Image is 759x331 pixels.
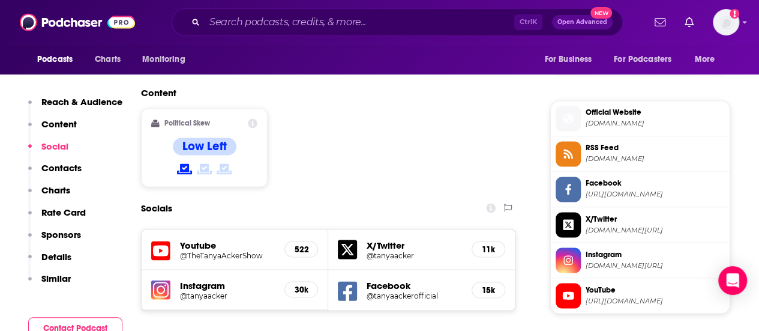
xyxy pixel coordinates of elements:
p: Rate Card [41,207,86,218]
p: Charts [41,184,70,196]
button: open menu [29,48,88,71]
span: Monitoring [142,51,185,68]
span: Charts [95,51,121,68]
a: Instagram[DOMAIN_NAME][URL] [556,247,725,273]
a: @tanyaacker [180,291,275,300]
img: Podchaser - Follow, Share and Rate Podcasts [20,11,135,34]
span: Logged in as AtriaBooks [713,9,739,35]
a: @TheTanyaAckerShow [180,251,275,260]
span: RSS Feed [586,142,725,153]
h2: Content [141,87,506,99]
span: YouTube [586,284,725,295]
button: Rate Card [28,207,86,229]
a: RSS Feed[DOMAIN_NAME] [556,141,725,166]
button: Sponsors [28,229,81,251]
button: open menu [134,48,200,71]
h5: 15k [482,285,495,295]
h2: Socials [141,196,172,219]
span: X/Twitter [586,213,725,224]
span: Official Website [586,107,725,118]
span: Facebook [586,178,725,189]
p: Social [41,141,68,152]
span: twitter.com/tanyaacker [586,225,725,234]
h5: Facebook [367,279,462,291]
div: Open Intercom Messenger [718,266,747,295]
a: @tanyaackerofficial [367,291,462,300]
h5: 11k [482,244,495,254]
span: New [590,7,612,19]
button: Details [28,251,71,273]
div: Search podcasts, credits, & more... [172,8,623,36]
svg: Add a profile image [730,9,739,19]
span: For Podcasters [614,51,671,68]
input: Search podcasts, credits, & more... [205,13,514,32]
h5: Instagram [180,279,275,291]
span: Podcasts [37,51,73,68]
p: Details [41,251,71,263]
button: Content [28,118,77,141]
h5: 30k [295,284,308,294]
a: X/Twitter[DOMAIN_NAME][URL] [556,212,725,237]
button: open menu [536,48,607,71]
span: https://www.youtube.com/@TheTanyaAckerShow [586,296,725,305]
img: iconImage [151,280,170,299]
span: instagram.com/tanyaacker [586,261,725,270]
span: https://www.facebook.com/tanyaackerofficial [586,190,725,199]
a: Show notifications dropdown [680,12,698,32]
span: Ctrl K [514,14,542,30]
span: Instagram [586,249,725,260]
button: Open AdvancedNew [552,15,613,29]
h4: Low Left [182,139,227,154]
p: Sponsors [41,229,81,240]
h5: Youtube [180,239,275,251]
p: Contacts [41,162,82,174]
span: For Business [544,51,592,68]
a: Facebook[URL][DOMAIN_NAME] [556,177,725,202]
button: Similar [28,273,71,295]
a: Official Website[DOMAIN_NAME] [556,106,725,131]
button: Contacts [28,162,82,184]
button: Reach & Audience [28,96,122,118]
img: User Profile [713,9,739,35]
a: Charts [87,48,128,71]
span: Open Advanced [557,19,607,25]
button: Social [28,141,68,163]
span: tanyaackershow.com [586,119,725,128]
a: @tanyaacker [367,251,462,260]
h5: X/Twitter [367,239,462,251]
a: Show notifications dropdown [650,12,670,32]
h5: 522 [295,244,308,254]
button: Show profile menu [713,9,739,35]
p: Similar [41,273,71,284]
h2: Political Skew [164,119,210,127]
button: Charts [28,184,70,207]
button: open menu [686,48,730,71]
span: More [695,51,715,68]
a: YouTube[URL][DOMAIN_NAME] [556,283,725,308]
button: open menu [606,48,689,71]
p: Content [41,118,77,130]
p: Reach & Audience [41,96,122,108]
span: feeds.captivate.fm [586,154,725,163]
